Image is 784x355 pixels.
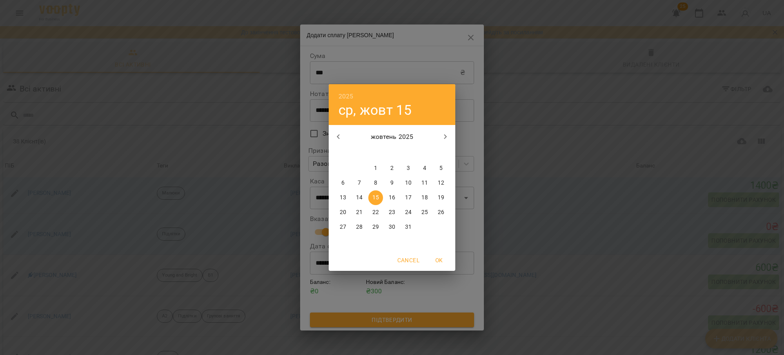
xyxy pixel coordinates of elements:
button: 28 [352,220,367,234]
button: 6 [336,176,350,190]
p: 17 [405,194,412,202]
p: 5 [439,164,443,172]
p: 11 [421,179,428,187]
p: 29 [372,223,379,231]
p: 18 [421,194,428,202]
span: ср [368,149,383,157]
button: 29 [368,220,383,234]
button: 5 [434,161,448,176]
button: 14 [352,190,367,205]
button: 7 [352,176,367,190]
p: 27 [340,223,346,231]
p: 12 [438,179,444,187]
p: 23 [389,208,395,217]
span: OK [429,255,449,265]
p: 1 [374,164,377,172]
button: 22 [368,205,383,220]
p: 19 [438,194,444,202]
p: 16 [389,194,395,202]
p: 21 [356,208,363,217]
p: 30 [389,223,395,231]
button: 21 [352,205,367,220]
button: 26 [434,205,448,220]
p: жовтень 2025 [348,132,436,142]
span: сб [417,149,432,157]
button: 2025 [339,91,354,102]
span: чт [385,149,399,157]
p: 26 [438,208,444,217]
button: 12 [434,176,448,190]
button: 20 [336,205,350,220]
p: 14 [356,194,363,202]
p: 20 [340,208,346,217]
p: 3 [407,164,410,172]
p: 2 [390,164,394,172]
p: 24 [405,208,412,217]
span: пн [336,149,350,157]
span: вт [352,149,367,157]
p: 7 [358,179,361,187]
p: 9 [390,179,394,187]
button: 18 [417,190,432,205]
button: Cancel [394,253,423,268]
button: 16 [385,190,399,205]
p: 15 [372,194,379,202]
button: 4 [417,161,432,176]
button: 23 [385,205,399,220]
button: 3 [401,161,416,176]
p: 13 [340,194,346,202]
button: 31 [401,220,416,234]
button: 17 [401,190,416,205]
p: 22 [372,208,379,217]
span: Cancel [397,255,419,265]
p: 4 [423,164,426,172]
button: 11 [417,176,432,190]
p: 10 [405,179,412,187]
button: 19 [434,190,448,205]
span: нд [434,149,448,157]
button: ср, жовт 15 [339,102,412,118]
span: пт [401,149,416,157]
p: 8 [374,179,377,187]
button: OK [426,253,452,268]
p: 25 [421,208,428,217]
p: 28 [356,223,363,231]
button: 25 [417,205,432,220]
button: 15 [368,190,383,205]
button: 1 [368,161,383,176]
button: 30 [385,220,399,234]
button: 2 [385,161,399,176]
button: 27 [336,220,350,234]
p: 6 [341,179,345,187]
button: 8 [368,176,383,190]
p: 31 [405,223,412,231]
button: 13 [336,190,350,205]
button: 24 [401,205,416,220]
button: 9 [385,176,399,190]
button: 10 [401,176,416,190]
